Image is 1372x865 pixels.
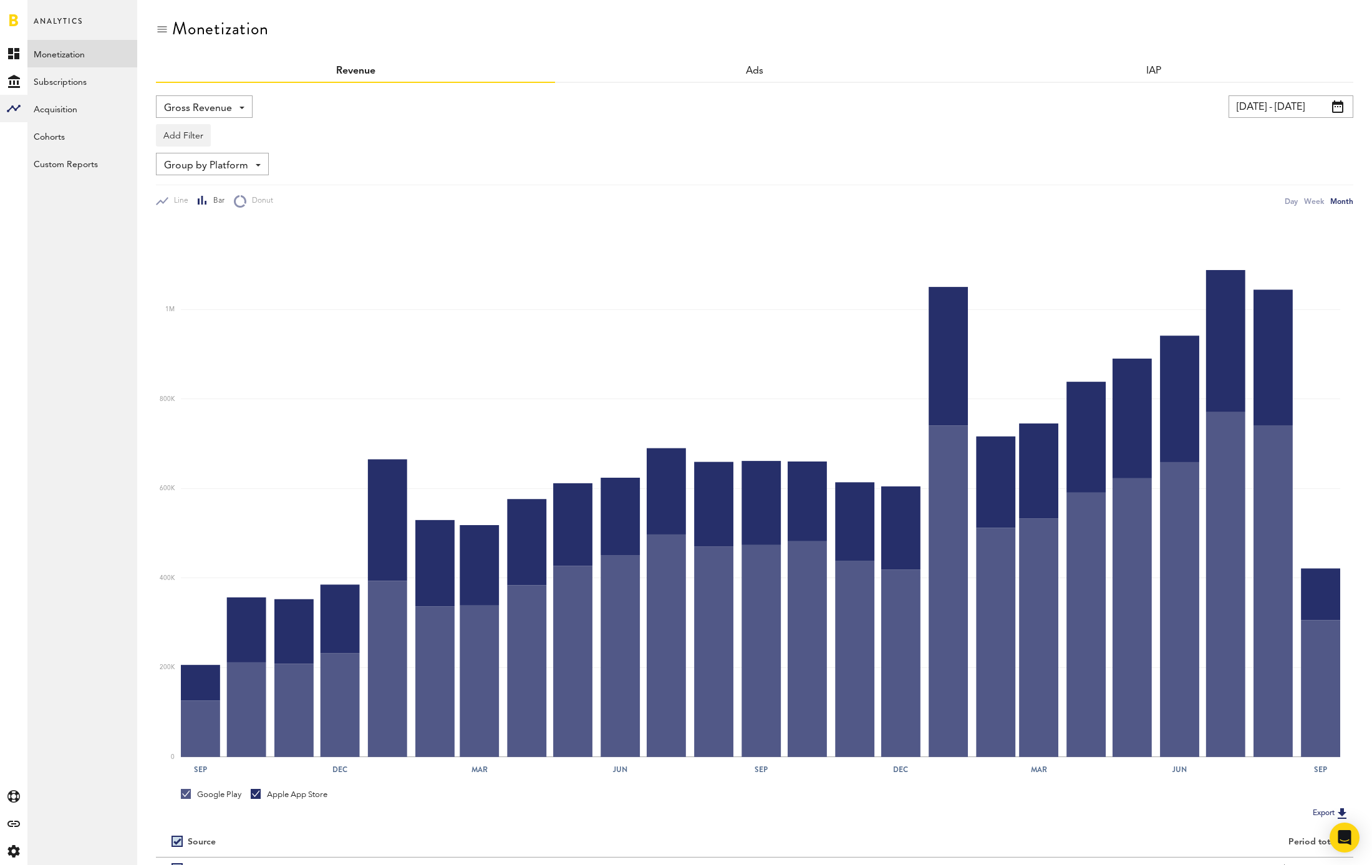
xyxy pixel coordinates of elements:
[27,67,137,95] a: Subscriptions
[27,122,137,150] a: Cohorts
[160,486,175,492] text: 600K
[1304,195,1324,208] div: Week
[27,150,137,177] a: Custom Reports
[1335,806,1350,821] img: Export
[181,789,241,800] div: Google Play
[746,66,763,76] a: Ads
[168,196,188,206] span: Line
[612,764,627,775] text: Jun
[165,306,175,312] text: 1M
[893,764,908,775] text: Dec
[471,764,488,775] text: Mar
[1314,764,1327,775] text: Sep
[172,19,269,39] div: Monetization
[1309,805,1353,821] button: Export
[160,396,175,402] text: 800K
[1330,195,1353,208] div: Month
[770,837,1338,848] div: Period total
[27,95,137,122] a: Acquisition
[1031,764,1047,775] text: Mar
[26,9,71,20] span: Support
[1285,195,1298,208] div: Day
[194,764,207,775] text: Sep
[164,98,232,119] span: Gross Revenue
[1330,823,1360,853] div: Open Intercom Messenger
[208,196,225,206] span: Bar
[251,789,327,800] div: Apple App Store
[1146,66,1161,76] a: IAP
[160,665,175,671] text: 200K
[34,14,83,40] span: Analytics
[1172,764,1187,775] text: Jun
[332,764,347,775] text: Dec
[160,575,175,581] text: 400K
[164,155,248,176] span: Group by Platform
[336,66,375,76] a: Revenue
[27,40,137,67] a: Monetization
[246,196,273,206] span: Donut
[156,124,211,147] button: Add Filter
[188,837,216,848] div: Source
[171,754,175,760] text: 0
[755,764,768,775] text: Sep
